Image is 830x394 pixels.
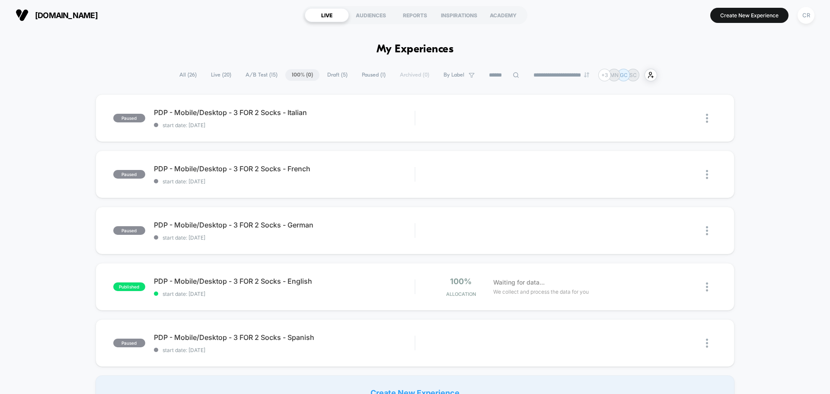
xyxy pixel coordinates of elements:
span: Waiting for data... [493,278,545,287]
img: end [584,72,589,77]
span: A/B Test ( 15 ) [239,69,284,81]
div: REPORTS [393,8,437,22]
span: 100% [450,277,472,286]
button: Create New Experience [710,8,788,23]
div: LIVE [305,8,349,22]
span: We collect and process the data for you [493,288,589,296]
span: start date: [DATE] [154,234,415,241]
div: INSPIRATIONS [437,8,481,22]
span: start date: [DATE] [154,291,415,297]
span: PDP - Mobile/Desktop - 3 FOR 2 Socks - Italian [154,108,415,117]
img: close [706,226,708,235]
span: paused [113,170,145,179]
img: close [706,339,708,348]
span: start date: [DATE] [154,122,415,128]
button: CR [795,6,817,24]
span: Allocation [446,291,476,297]
button: [DOMAIN_NAME] [13,8,100,22]
span: [DOMAIN_NAME] [35,11,98,20]
span: start date: [DATE] [154,178,415,185]
span: Live ( 20 ) [204,69,238,81]
span: paused [113,226,145,235]
div: + 3 [598,69,611,81]
p: GC [620,72,628,78]
span: paused [113,339,145,347]
img: Visually logo [16,9,29,22]
span: Draft ( 5 ) [321,69,354,81]
img: close [706,282,708,291]
span: start date: [DATE] [154,347,415,353]
div: CR [798,7,814,24]
span: paused [113,114,145,122]
div: ACADEMY [481,8,525,22]
span: PDP - Mobile/Desktop - 3 FOR 2 Socks - English [154,277,415,285]
h1: My Experiences [377,43,454,56]
span: published [113,282,145,291]
span: PDP - Mobile/Desktop - 3 FOR 2 Socks - German [154,221,415,229]
div: AUDIENCES [349,8,393,22]
img: close [706,170,708,179]
span: Paused ( 1 ) [355,69,392,81]
span: PDP - Mobile/Desktop - 3 FOR 2 Socks - Spanish [154,333,415,342]
p: MN [610,72,619,78]
span: By Label [444,72,464,78]
p: SC [629,72,637,78]
img: close [706,114,708,123]
span: All ( 26 ) [173,69,203,81]
span: PDP - Mobile/Desktop - 3 FOR 2 Socks - French [154,164,415,173]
